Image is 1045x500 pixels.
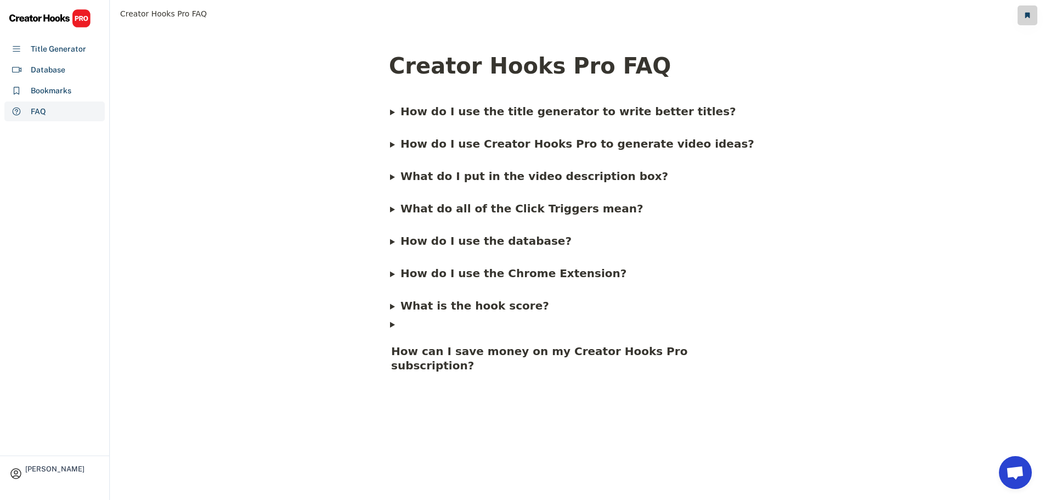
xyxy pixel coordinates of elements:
summary: How do I use the Chrome Extension? [390,254,628,283]
div: FAQ [31,106,46,117]
span: How do I use Creator Hooks Pro to generate video ideas? [400,137,754,150]
b: How do I use the title generator to write better titles? [400,105,736,118]
summary: What do I put in the video description box? [390,156,669,186]
span: What is the hook score? [400,299,549,312]
summary: What is the hook score? [390,286,550,315]
span: Creator Hooks Pro FAQ [120,9,207,19]
img: CHPRO%20Logo.svg [9,9,91,28]
div: Title Generator [31,43,86,55]
summary: How do I use the database? [390,221,573,250]
div: Database [31,64,65,76]
span: What do all of the Click Triggers mean? [400,202,643,215]
span: How do I use the database? [400,234,572,248]
b: What do I put in the video description box? [400,170,668,183]
summary: How do I use Creator Hooks Pro to generate video ideas? [390,124,755,153]
a: Chat öffnen [999,456,1032,489]
summary: How do I use the title generator to write better titles? [390,92,737,121]
div: Bookmarks [31,85,71,97]
b: How can I save money on my Creator Hooks Pro subscription? [391,345,691,372]
h1: Creator Hooks Pro FAQ [389,53,766,79]
span: How do I use the Chrome Extension? [400,267,627,280]
summary: How can I save money on my Creator Hooks Pro subscription? [390,318,765,375]
div: [PERSON_NAME] [25,465,100,473]
summary: What do all of the Click Triggers mean? [390,189,645,218]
